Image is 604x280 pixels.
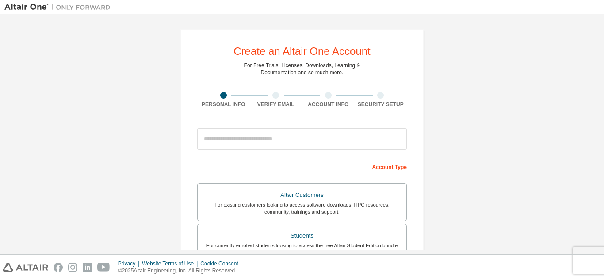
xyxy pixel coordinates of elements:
[197,101,250,108] div: Personal Info
[54,263,63,272] img: facebook.svg
[118,267,244,275] p: © 2025 Altair Engineering, Inc. All Rights Reserved.
[200,260,243,267] div: Cookie Consent
[233,46,371,57] div: Create an Altair One Account
[3,263,48,272] img: altair_logo.svg
[118,260,142,267] div: Privacy
[203,189,401,201] div: Altair Customers
[355,101,407,108] div: Security Setup
[244,62,360,76] div: For Free Trials, Licenses, Downloads, Learning & Documentation and so much more.
[4,3,115,12] img: Altair One
[197,159,407,173] div: Account Type
[83,263,92,272] img: linkedin.svg
[250,101,302,108] div: Verify Email
[203,242,401,256] div: For currently enrolled students looking to access the free Altair Student Edition bundle and all ...
[302,101,355,108] div: Account Info
[203,201,401,215] div: For existing customers looking to access software downloads, HPC resources, community, trainings ...
[203,230,401,242] div: Students
[97,263,110,272] img: youtube.svg
[142,260,200,267] div: Website Terms of Use
[68,263,77,272] img: instagram.svg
